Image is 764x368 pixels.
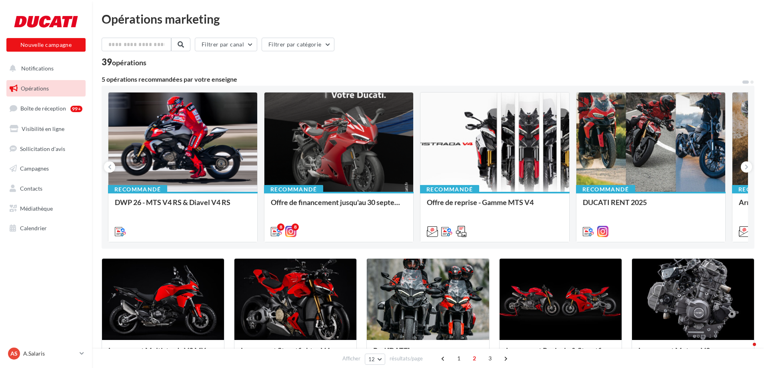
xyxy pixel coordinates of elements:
div: Lancement Multistrada V2 MY25 [108,346,218,362]
span: 3 [484,352,496,365]
div: Recommandé [108,185,167,194]
a: Boîte de réception99+ [5,100,87,117]
span: résultats/page [390,355,423,362]
p: A.Salaris [23,350,76,358]
span: 1 [452,352,465,365]
span: Contacts [20,185,42,192]
div: Lancement Panigale & Streetfighter V2 MY25 [506,346,615,362]
span: Visibilité en ligne [22,125,64,132]
div: 5 opérations recommandées par votre enseigne [102,76,742,82]
button: Nouvelle campagne [6,38,86,52]
iframe: Intercom live chat [737,341,756,360]
a: Campagnes [5,160,87,177]
span: 2 [468,352,481,365]
div: 8 [277,223,284,231]
span: 12 [368,356,375,362]
button: 12 [365,354,385,365]
div: DWP 26 - MTS V4 RS & Diavel V4 RS [115,198,251,214]
span: Campagnes [20,165,49,172]
span: AS [10,350,18,358]
div: DUCATI RENT 2025 [583,198,719,214]
div: Offre de financement jusqu'au 30 septembre [271,198,407,214]
a: Contacts [5,180,87,197]
span: Afficher [342,355,360,362]
div: Opérations marketing [102,13,754,25]
span: Notifications [21,65,54,72]
span: Médiathèque [20,205,53,212]
div: Recommandé [420,185,479,194]
span: Opérations [21,85,49,92]
a: AS A.Salaris [6,346,86,361]
div: Lancement Moteur V2 [638,346,748,362]
div: 99+ [70,106,82,112]
a: Médiathèque [5,200,87,217]
div: Lancement Streetfighter V4 [241,346,350,362]
a: Opérations [5,80,87,97]
div: Red [DATE] [373,346,482,362]
span: Sollicitation d'avis [20,145,65,152]
div: Offre de reprise - Gamme MTS V4 [427,198,563,214]
button: Filtrer par canal [195,38,257,51]
button: Filtrer par catégorie [262,38,334,51]
span: Calendrier [20,225,47,231]
a: Sollicitation d'avis [5,141,87,157]
div: Recommandé [576,185,635,194]
a: Calendrier [5,220,87,237]
div: Recommandé [264,185,323,194]
div: 8 [292,223,299,231]
button: Notifications [5,60,84,77]
span: Boîte de réception [20,105,66,112]
div: opérations [112,59,146,66]
div: 39 [102,58,146,66]
a: Visibilité en ligne [5,121,87,137]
